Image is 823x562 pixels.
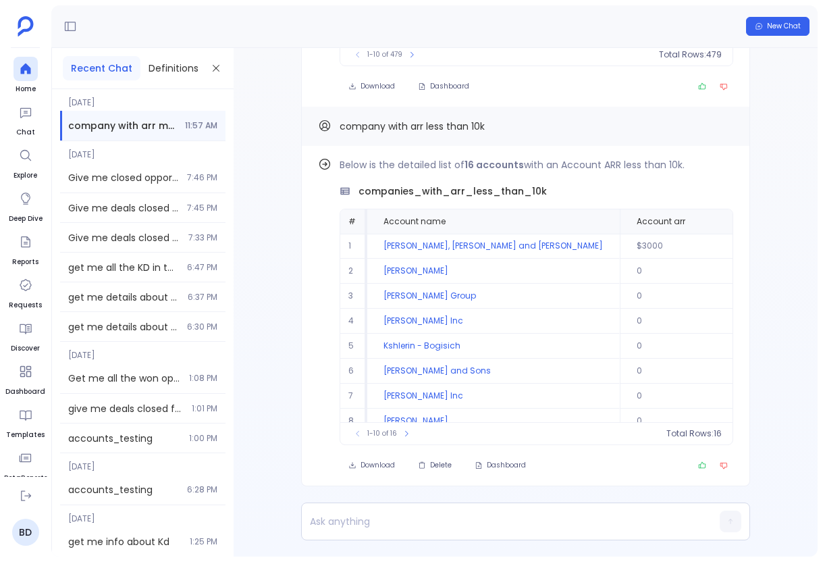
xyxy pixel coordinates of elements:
[60,505,225,524] span: [DATE]
[409,77,478,96] button: Dashboard
[340,309,367,334] td: 4
[620,309,770,334] td: 0
[746,17,809,36] button: New Chat
[367,259,620,284] td: [PERSON_NAME]
[367,334,620,359] td: Kshlerin - Bogisich
[63,56,140,80] button: Recent Chat
[367,49,402,60] span: 1-10 of 479
[60,141,225,160] span: [DATE]
[68,201,179,215] span: Give me deals closed for last 2 years.
[12,257,38,267] span: Reports
[14,170,38,181] span: Explore
[367,384,620,409] td: [PERSON_NAME] Inc
[383,216,446,227] span: Account name
[68,402,184,415] span: give me deals closed for last 2 years.
[620,259,770,284] td: 0
[464,158,524,172] strong: 16 accounts
[767,22,801,31] span: New Chat
[6,430,45,440] span: Templates
[14,57,38,95] a: Home
[11,316,40,354] a: Discover
[14,143,38,181] a: Explore
[187,262,217,273] span: 6:47 PM
[188,232,217,243] span: 7:33 PM
[430,82,469,91] span: Dashboard
[620,359,770,384] td: 0
[367,409,620,434] td: [PERSON_NAME]
[340,384,367,409] td: 7
[666,428,714,439] span: Total Rows:
[340,234,367,259] td: 1
[9,300,42,311] span: Requests
[367,234,620,259] td: [PERSON_NAME], [PERSON_NAME] and [PERSON_NAME]
[60,89,225,108] span: [DATE]
[409,456,460,475] button: Delete
[188,292,217,303] span: 6:37 PM
[14,127,38,138] span: Chat
[340,409,367,434] td: 8
[9,186,43,224] a: Deep Dive
[68,171,179,184] span: Give me closed opportunities and merge this with users table.
[187,322,217,332] span: 6:30 PM
[190,536,217,547] span: 1:25 PM
[5,359,45,397] a: Dashboard
[466,456,535,475] button: Dashboard
[5,386,45,397] span: Dashboard
[637,216,685,227] span: Account arr
[68,535,182,548] span: get me info about Kd
[620,234,770,259] td: $3000
[187,484,217,495] span: 6:28 PM
[68,261,179,274] span: get me all the KD in the system
[340,77,404,96] button: Download
[60,453,225,472] span: [DATE]
[659,49,706,60] span: Total Rows:
[367,359,620,384] td: [PERSON_NAME] and Sons
[340,456,404,475] button: Download
[361,82,395,91] span: Download
[430,461,452,470] span: Delete
[12,519,39,546] a: BD
[620,284,770,309] td: 0
[340,284,367,309] td: 3
[4,446,47,484] a: PetaReports
[340,157,733,173] p: Below is the detailed list of with an Account ARR less than 10k.
[367,428,397,439] span: 1-10 of 16
[9,213,43,224] span: Deep Dive
[340,120,485,133] span: company with arr less than 10k
[487,461,526,470] span: Dashboard
[367,309,620,334] td: [PERSON_NAME] Inc
[4,473,47,484] span: PetaReports
[367,284,620,309] td: [PERSON_NAME] Group
[68,119,177,132] span: company with arr more than 10k
[620,384,770,409] td: 0
[714,428,722,439] span: 16
[340,259,367,284] td: 2
[189,433,217,444] span: 1:00 PM
[189,373,217,384] span: 1:08 PM
[68,290,180,304] span: get me details about marketo data source
[706,49,722,60] span: 479
[359,184,547,198] span: companies_with_arr_less_than_10k
[620,409,770,434] td: 0
[620,334,770,359] td: 0
[187,203,217,213] span: 7:45 PM
[14,100,38,138] a: Chat
[68,372,181,385] span: Get me all the won opportunities
[68,483,179,496] span: accounts_testing
[185,120,217,131] span: 11:57 AM
[140,56,207,80] button: Definitions
[12,230,38,267] a: Reports
[340,359,367,384] td: 6
[60,342,225,361] span: [DATE]
[340,334,367,359] td: 5
[187,172,217,183] span: 7:46 PM
[18,16,34,36] img: petavue logo
[348,215,356,227] span: #
[361,461,395,470] span: Download
[6,403,45,440] a: Templates
[68,231,180,245] span: Give me deals closed for last 2 years.
[14,84,38,95] span: Home
[68,432,181,445] span: accounts_testing
[68,320,179,334] span: get me details about marketo data source
[9,273,42,311] a: Requests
